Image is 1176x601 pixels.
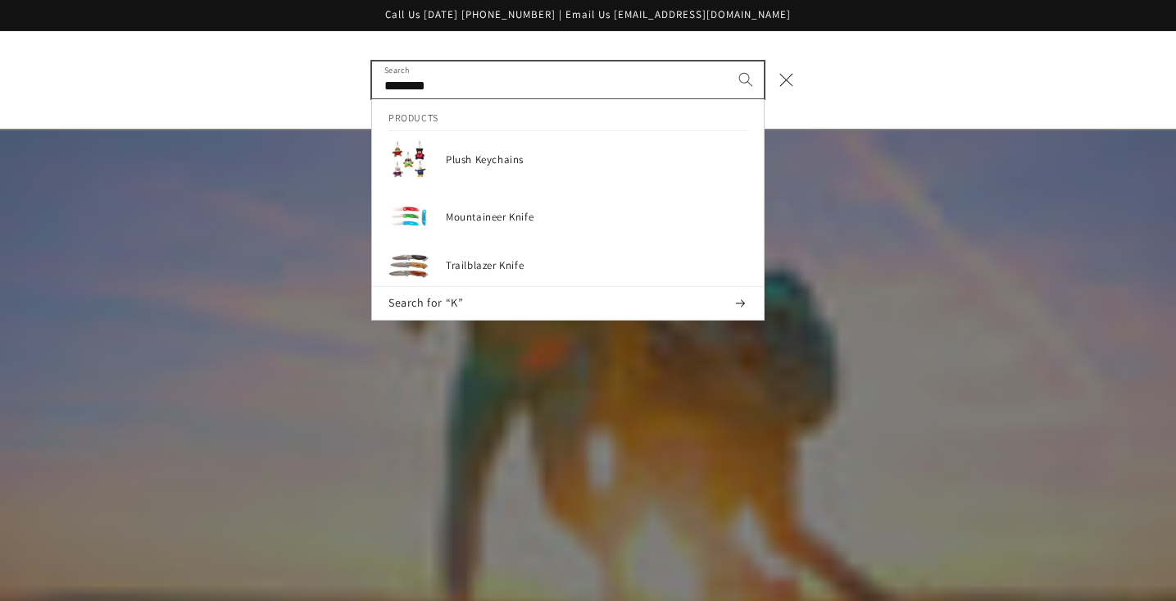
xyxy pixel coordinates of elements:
[728,61,764,98] button: Search
[388,254,429,278] img: Trailblazer Knife
[446,259,747,273] h3: Trailblazer Knife
[372,131,764,189] a: Plush Keychains
[372,246,764,286] a: Trailblazer Knife
[388,139,429,180] img: Plush Keychains
[768,61,804,98] button: Close
[388,197,429,238] img: Mountaineer Knife
[388,99,747,131] h2: Products
[446,153,747,167] h3: Plush Keychains
[372,189,764,246] a: Mountaineer Knife
[372,287,764,320] button: Search for “K”
[446,211,747,225] h3: Mountaineer Knife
